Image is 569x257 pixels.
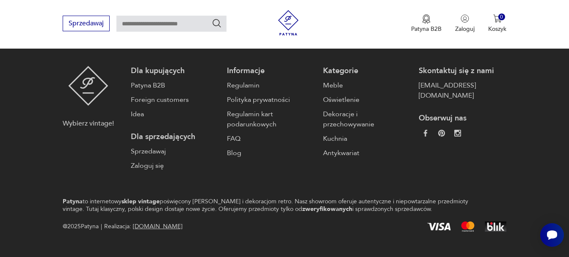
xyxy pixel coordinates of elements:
a: Regulamin kart podarunkowych [227,109,315,129]
a: Patyna B2B [131,80,218,90]
img: da9060093f698e4c3cedc1453eec5031.webp [422,130,429,137]
button: Patyna B2B [411,14,442,33]
button: 0Koszyk [488,14,506,33]
p: Kategorie [323,66,411,76]
img: Ikona koszyka [493,14,502,23]
a: Dekoracje i przechowywanie [323,109,411,129]
img: Ikona medalu [422,14,431,24]
img: BLIK [485,221,506,232]
a: Idea [131,109,218,119]
iframe: Smartsupp widget button [540,223,564,247]
div: | [101,221,102,232]
a: Meble [323,80,411,90]
img: Ikonka użytkownika [461,14,469,23]
strong: Patyna [63,197,83,205]
a: Regulamin [227,80,315,90]
button: Sprzedawaj [63,16,110,31]
span: @ 2025 Patyna [63,221,99,232]
a: Oświetlenie [323,95,411,105]
p: Patyna B2B [411,25,442,33]
p: Dla kupujących [131,66,218,76]
p: Zaloguj [455,25,475,33]
img: Patyna - sklep z meblami i dekoracjami vintage [276,10,301,36]
a: Sprzedawaj [63,21,110,27]
a: Antykwariat [323,148,411,158]
p: Obserwuj nas [419,113,506,123]
p: Informacje [227,66,315,76]
img: Visa [427,223,451,230]
a: Zaloguj się [131,161,218,171]
a: [DOMAIN_NAME] [133,222,182,230]
img: c2fd9cf7f39615d9d6839a72ae8e59e5.webp [454,130,461,137]
strong: zweryfikowanych [302,205,352,213]
a: Blog [227,148,315,158]
a: Kuchnia [323,134,411,144]
button: Zaloguj [455,14,475,33]
p: Koszyk [488,25,506,33]
a: [EMAIL_ADDRESS][DOMAIN_NAME] [419,80,506,101]
img: Mastercard [461,221,475,232]
p: Dla sprzedających [131,132,218,142]
p: to internetowy poświęcony [PERSON_NAME] i dekoracjom retro. Nasz showroom oferuje autentyczne i n... [63,198,477,213]
span: Realizacja: [104,221,182,232]
a: Ikona medaluPatyna B2B [411,14,442,33]
p: Skontaktuj się z nami [419,66,506,76]
strong: sklep vintage [122,197,160,205]
a: FAQ [227,134,315,144]
img: Patyna - sklep z meblami i dekoracjami vintage [68,66,108,106]
img: 37d27d81a828e637adc9f9cb2e3d3a8a.webp [438,130,445,137]
a: Foreign customers [131,95,218,105]
a: Sprzedawaj [131,146,218,156]
p: Wybierz vintage! [63,118,114,128]
button: Szukaj [212,18,222,28]
div: 0 [498,14,505,21]
a: Polityka prywatności [227,95,315,105]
